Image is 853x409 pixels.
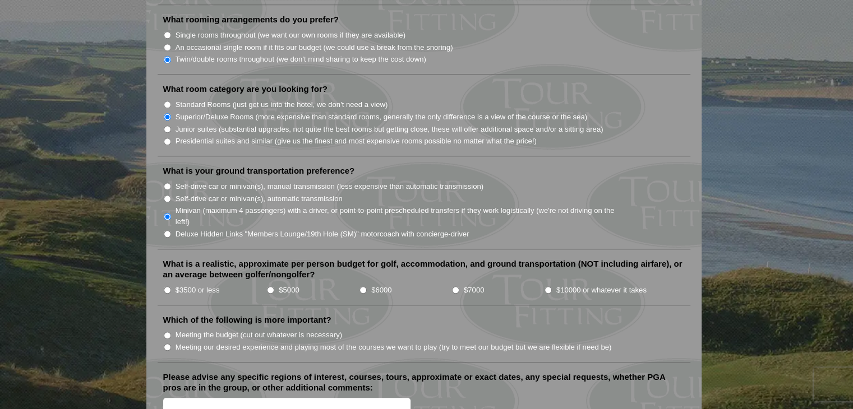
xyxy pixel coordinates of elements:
label: Single rooms throughout (we want our own rooms if they are available) [176,30,405,41]
label: What is your ground transportation preference? [163,165,355,176]
label: Meeting our desired experience and playing most of the courses we want to play (try to meet our b... [176,342,612,353]
label: Minivan (maximum 4 passengers) with a driver, or point-to-point prescheduled transfers if they wo... [176,205,626,227]
label: $5000 [279,285,299,296]
label: Twin/double rooms throughout (we don't mind sharing to keep the cost down) [176,54,426,65]
label: Self-drive car or minivan(s), manual transmission (less expensive than automatic transmission) [176,181,483,192]
label: An occasional single room if it fits our budget (we could use a break from the snoring) [176,42,453,53]
label: Standard Rooms (just get us into the hotel, we don't need a view) [176,99,388,110]
label: Presidential suites and similar (give us the finest and most expensive rooms possible no matter w... [176,136,537,147]
label: Meeting the budget (cut out whatever is necessary) [176,329,342,341]
label: What rooming arrangements do you prefer? [163,14,339,25]
label: Please advise any specific regions of interest, courses, tours, approximate or exact dates, any s... [163,371,685,393]
label: $10000 or whatever it takes [556,285,647,296]
label: $6000 [371,285,391,296]
label: Deluxe Hidden Links "Members Lounge/19th Hole (SM)" motorcoach with concierge-driver [176,229,469,240]
label: Self-drive car or minivan(s), automatic transmission [176,193,343,204]
label: What is a realistic, approximate per person budget for golf, accommodation, and ground transporta... [163,258,685,280]
label: Superior/Deluxe Rooms (more expensive than standard rooms, generally the only difference is a vie... [176,111,587,123]
label: What room category are you looking for? [163,83,328,95]
label: Junior suites (substantial upgrades, not quite the best rooms but getting close, these will offer... [176,124,603,135]
label: $7000 [464,285,484,296]
label: Which of the following is more important? [163,314,331,326]
label: $3500 or less [176,285,220,296]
